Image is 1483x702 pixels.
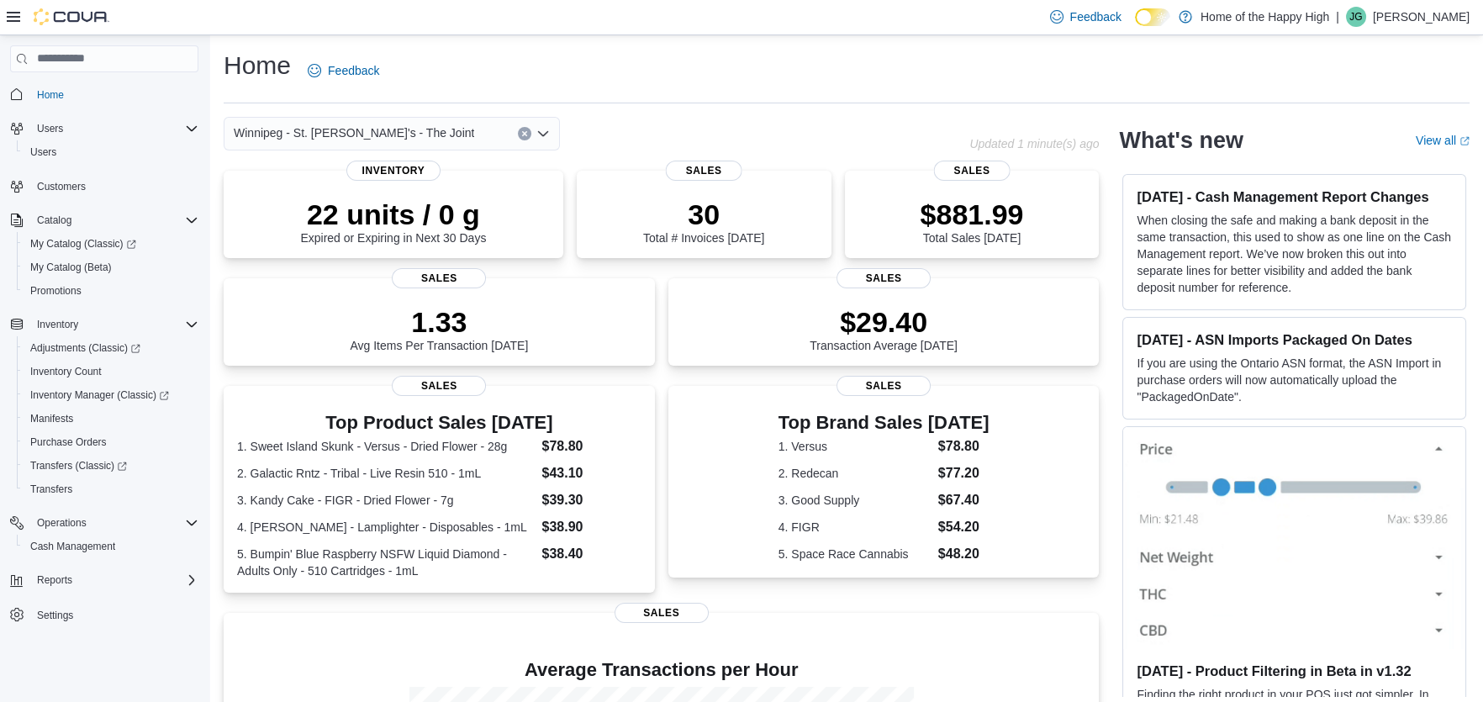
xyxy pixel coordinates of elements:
[17,256,205,279] button: My Catalog (Beta)
[30,84,198,105] span: Home
[350,305,528,352] div: Avg Items Per Transaction [DATE]
[24,432,198,452] span: Purchase Orders
[30,459,127,472] span: Transfers (Classic)
[24,385,198,405] span: Inventory Manager (Classic)
[37,88,64,102] span: Home
[17,336,205,360] a: Adjustments (Classic)
[24,409,198,429] span: Manifests
[24,362,198,382] span: Inventory Count
[1346,7,1366,27] div: Jada Gibbs
[30,261,112,274] span: My Catalog (Beta)
[778,438,931,455] dt: 1. Versus
[938,544,990,564] dd: $48.20
[778,519,931,536] dt: 4. FIGR
[24,234,198,254] span: My Catalog (Classic)
[3,117,205,140] button: Users
[17,407,205,430] button: Manifests
[810,305,958,352] div: Transaction Average [DATE]
[392,376,486,396] span: Sales
[30,210,198,230] span: Catalog
[17,232,205,256] a: My Catalog (Classic)
[3,82,205,107] button: Home
[30,177,92,197] a: Customers
[17,140,205,164] button: Users
[1416,134,1470,147] a: View allExternal link
[24,385,176,405] a: Inventory Manager (Classic)
[1135,8,1170,26] input: Dark Mode
[1070,8,1121,25] span: Feedback
[30,365,102,378] span: Inventory Count
[300,198,486,231] p: 22 units / 0 g
[643,198,764,231] p: 30
[37,214,71,227] span: Catalog
[37,318,78,331] span: Inventory
[1119,127,1243,154] h2: What's new
[10,76,198,671] nav: Complex example
[224,49,291,82] h1: Home
[17,454,205,478] a: Transfers (Classic)
[24,432,113,452] a: Purchase Orders
[969,137,1099,150] p: Updated 1 minute(s) ago
[30,119,198,139] span: Users
[24,234,143,254] a: My Catalog (Classic)
[24,281,88,301] a: Promotions
[938,436,990,457] dd: $78.80
[643,198,764,245] div: Total # Invoices [DATE]
[37,180,86,193] span: Customers
[810,305,958,339] p: $29.40
[542,436,641,457] dd: $78.80
[30,412,73,425] span: Manifests
[1137,331,1452,348] h3: [DATE] - ASN Imports Packaged On Dates
[24,257,119,277] a: My Catalog (Beta)
[24,536,122,557] a: Cash Management
[237,492,536,509] dt: 3. Kandy Cake - FIGR - Dried Flower - 7g
[778,546,931,562] dt: 5. Space Race Cannabis
[30,119,70,139] button: Users
[17,360,205,383] button: Inventory Count
[3,511,205,535] button: Operations
[778,413,990,433] h3: Top Brand Sales [DATE]
[30,210,78,230] button: Catalog
[1137,662,1452,679] h3: [DATE] - Product Filtering in Beta in v1.32
[30,483,72,496] span: Transfers
[30,513,93,533] button: Operations
[1137,355,1452,405] p: If you are using the Ontario ASN format, the ASN Import in purchase orders will now automatically...
[536,127,550,140] button: Open list of options
[392,268,486,288] span: Sales
[30,540,115,553] span: Cash Management
[1137,212,1452,296] p: When closing the safe and making a bank deposit in the same transaction, this used to show as one...
[30,388,169,402] span: Inventory Manager (Classic)
[1336,7,1339,27] p: |
[518,127,531,140] button: Clear input
[934,161,1011,181] span: Sales
[34,8,109,25] img: Cova
[30,570,198,590] span: Reports
[24,536,198,557] span: Cash Management
[30,85,71,105] a: Home
[30,570,79,590] button: Reports
[237,660,1085,680] h4: Average Transactions per Hour
[24,281,198,301] span: Promotions
[30,435,107,449] span: Purchase Orders
[938,490,990,510] dd: $67.40
[1349,7,1362,27] span: JG
[3,174,205,198] button: Customers
[24,362,108,382] a: Inventory Count
[30,604,198,625] span: Settings
[237,438,536,455] dt: 1. Sweet Island Skunk - Versus - Dried Flower - 28g
[237,546,536,579] dt: 5. Bumpin' Blue Raspberry NSFW Liquid Diamond - Adults Only - 510 Cartridges - 1mL
[666,161,742,181] span: Sales
[30,176,198,197] span: Customers
[24,142,63,162] a: Users
[234,123,474,143] span: Winnipeg - St. [PERSON_NAME]'s - The Joint
[237,519,536,536] dt: 4. [PERSON_NAME] - Lamplighter - Disposables - 1mL
[328,62,379,79] span: Feedback
[37,609,73,622] span: Settings
[615,603,709,623] span: Sales
[24,456,134,476] a: Transfers (Classic)
[778,465,931,482] dt: 2. Redecan
[1201,7,1329,27] p: Home of the Happy High
[1137,188,1452,205] h3: [DATE] - Cash Management Report Changes
[836,268,931,288] span: Sales
[301,54,386,87] a: Feedback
